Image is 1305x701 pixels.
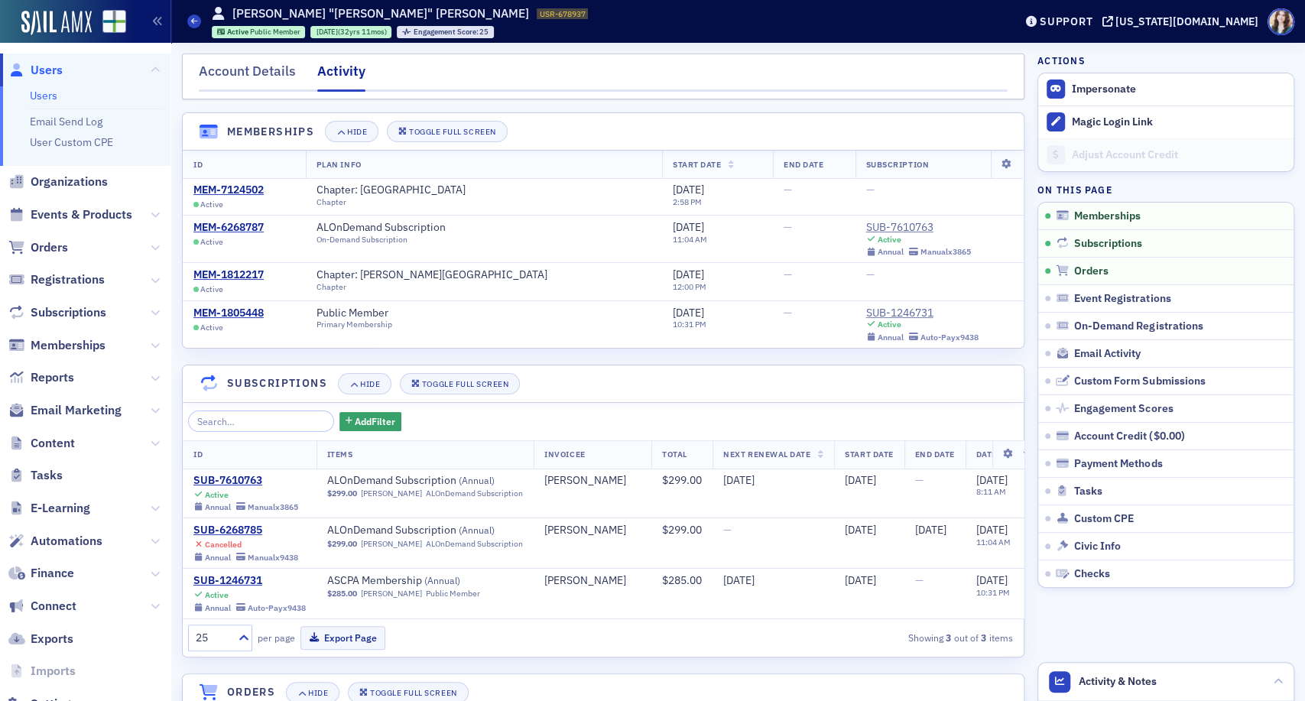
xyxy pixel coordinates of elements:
[673,268,704,281] span: [DATE]
[8,62,63,79] a: Users
[317,197,479,207] div: Chapter
[8,631,73,647] a: Exports
[327,589,357,599] span: $285.00
[976,523,1008,537] span: [DATE]
[400,373,521,394] button: Toggle Full Screen
[193,474,298,488] div: SUB-7610763
[317,235,459,245] div: On-Demand Subscription
[227,124,314,140] h4: Memberships
[355,414,395,428] span: Add Filter
[877,235,901,245] div: Active
[943,631,954,644] strong: 3
[544,474,626,488] div: [PERSON_NAME]
[673,196,702,207] time: 2:58 PM
[397,26,494,38] div: Engagement Score: 25
[193,221,264,235] a: MEM-6268787
[193,183,264,197] div: MEM-7124502
[1115,15,1258,28] div: [US_STATE][DOMAIN_NAME]
[1074,430,1184,443] div: Account Credit ( )
[784,220,792,234] span: —
[31,631,73,647] span: Exports
[1040,15,1092,28] div: Support
[31,271,105,288] span: Registrations
[424,574,460,586] span: ( Annual )
[426,589,480,599] div: Public Member
[8,304,106,321] a: Subscriptions
[544,574,626,588] a: [PERSON_NAME]
[347,128,367,136] div: Hide
[227,375,327,391] h4: Subscriptions
[327,574,520,588] a: ASCPA Membership (Annual)
[866,159,929,170] span: Subscription
[877,247,903,257] div: Annual
[205,590,229,600] div: Active
[310,26,391,38] div: 1992-10-19 00:00:00
[317,159,362,170] span: Plan Info
[1074,567,1110,581] span: Checks
[188,411,334,432] input: Search…
[8,369,74,386] a: Reports
[193,524,298,537] div: SUB-6268785
[317,282,561,292] div: Chapter
[200,237,223,247] span: Active
[8,533,102,550] a: Automations
[459,524,495,536] span: ( Annual )
[866,221,971,235] div: SUB-7610763
[8,271,105,288] a: Registrations
[976,449,1036,459] span: Date Created
[976,473,1008,487] span: [DATE]
[327,524,520,537] a: ALOnDemand Subscription (Annual)
[866,307,979,320] a: SUB-1246731
[249,27,300,37] span: Public Member
[8,239,68,256] a: Orders
[227,684,275,700] h4: Orders
[414,27,480,37] span: Engagement Score :
[1072,83,1136,96] button: Impersonate
[258,631,295,644] label: per page
[21,11,92,35] img: SailAMX
[8,337,106,354] a: Memberships
[327,474,520,488] a: ALOnDemand Subscription (Annual)
[673,220,704,234] span: [DATE]
[723,523,732,537] span: —
[1074,209,1141,223] span: Memberships
[1074,237,1142,251] span: Subscriptions
[31,174,108,190] span: Organizations
[673,234,707,245] time: 11:04 AM
[422,380,508,388] div: Toggle Full Screen
[1074,320,1203,333] span: On-Demand Registrations
[1074,347,1141,361] span: Email Activity
[193,574,306,588] div: SUB-1246731
[915,473,924,487] span: —
[976,573,1008,587] span: [DATE]
[8,598,76,615] a: Connect
[193,307,264,320] div: MEM-1805448
[327,449,353,459] span: Items
[8,565,74,582] a: Finance
[317,221,459,235] a: ALOnDemand Subscription
[544,474,641,488] span: Scotty Segroves
[212,26,306,38] div: Active: Active: Public Member
[226,27,249,37] span: Active
[300,626,385,650] button: Export Page
[327,474,520,488] span: ALOnDemand Subscription
[317,320,402,329] div: Primary Membership
[200,323,223,333] span: Active
[1074,540,1121,553] span: Civic Info
[784,159,823,170] span: End Date
[8,467,63,484] a: Tasks
[409,128,495,136] div: Toggle Full Screen
[232,5,529,22] h1: [PERSON_NAME] "[PERSON_NAME]" [PERSON_NAME]
[361,589,422,599] a: [PERSON_NAME]
[1074,402,1173,416] span: Engagement Scores
[338,373,391,394] button: Hide
[1074,375,1205,388] span: Custom Form Submissions
[866,268,875,281] span: —
[1037,183,1294,196] h4: On this page
[327,574,520,588] span: ASCPA Membership
[316,27,337,37] span: [DATE]
[877,320,901,329] div: Active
